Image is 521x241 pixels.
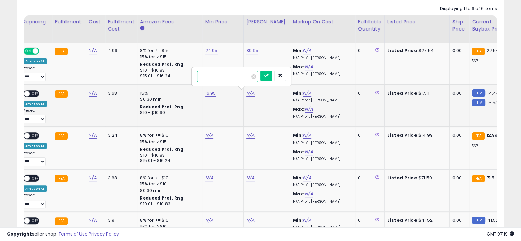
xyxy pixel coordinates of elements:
span: OFF [30,218,41,224]
b: Min: [293,217,303,224]
a: N/A [305,63,313,70]
small: FBA [55,217,67,225]
a: N/A [246,90,255,97]
b: Min: [293,90,303,96]
div: 0.00 [452,175,464,181]
span: 2025-10-9 07:19 GMT [487,231,514,237]
div: Amazon AI [23,143,47,149]
span: ON [24,48,33,54]
div: $17.11 [387,90,444,96]
div: Cost [89,18,102,25]
a: N/A [246,174,255,181]
a: N/A [305,191,313,197]
div: Amazon AI [23,185,47,192]
div: $15.01 - $16.24 [140,158,197,164]
div: 15% for > $15 [140,54,197,60]
a: 16.95 [205,90,216,97]
a: N/A [303,174,311,181]
div: Amazon AI [23,58,47,64]
a: N/A [305,106,313,113]
div: seller snap | | [7,231,119,238]
b: Min: [293,174,303,181]
div: 15% for > $15 [140,139,197,145]
div: $41.52 [387,217,444,224]
a: N/A [246,217,255,224]
div: 3.68 [108,90,132,96]
small: FBA [472,175,485,182]
small: FBA [472,132,485,140]
small: FBM [472,217,485,224]
div: $14.99 [387,132,444,138]
a: N/A [303,217,311,224]
div: 4.99 [108,48,132,54]
p: N/A Profit [PERSON_NAME] [293,56,350,60]
a: N/A [303,90,311,97]
a: N/A [89,47,97,54]
div: 0 [358,90,379,96]
div: Preset: [23,66,47,81]
div: Current Buybox Price [472,18,507,33]
span: OFF [38,48,49,54]
a: N/A [89,174,97,181]
div: $0.30 min [140,96,197,103]
div: 0.00 [452,48,464,54]
div: 3.68 [108,175,132,181]
a: 24.95 [205,47,218,54]
div: 8% for <= $15 [140,132,197,138]
div: $27.54 [387,48,444,54]
b: Listed Price: [387,90,419,96]
div: Repricing [23,18,49,25]
a: N/A [89,132,97,139]
div: 0.00 [452,217,464,224]
div: 0 [358,175,379,181]
small: FBA [55,48,67,55]
div: $10 - $10.83 [140,153,197,158]
b: Reduced Prof. Rng. [140,146,185,152]
div: 8% for <= $10 [140,217,197,224]
small: FBA [55,132,67,140]
p: N/A Profit [PERSON_NAME] [293,199,350,204]
div: 15% [140,90,197,96]
div: Ship Price [452,18,466,33]
a: Privacy Policy [89,231,119,237]
div: Amazon AI [23,101,47,107]
b: Max: [293,63,305,70]
div: Listed Price [387,18,447,25]
p: N/A Profit [PERSON_NAME] [293,157,350,161]
div: Displaying 1 to 6 of 6 items [440,5,497,12]
b: Max: [293,191,305,197]
span: 15.53 [487,99,498,106]
div: Min Price [205,18,240,25]
p: N/A Profit [PERSON_NAME] [293,183,350,188]
p: N/A Profit [PERSON_NAME] [293,72,350,76]
span: 71.5 [486,174,494,181]
p: N/A Profit [PERSON_NAME] [293,114,350,119]
div: 0 [358,48,379,54]
b: Reduced Prof. Rng. [140,61,185,67]
span: 27.54 [486,47,499,54]
a: Terms of Use [59,231,88,237]
div: [PERSON_NAME] [246,18,287,25]
div: $10.01 - $10.83 [140,201,197,207]
b: Listed Price: [387,47,419,54]
p: N/A Profit [PERSON_NAME] [293,98,350,103]
a: N/A [205,132,213,139]
div: Fulfillment [55,18,83,25]
div: $15.01 - $16.24 [140,73,197,79]
a: N/A [205,217,213,224]
b: Reduced Prof. Rng. [140,195,185,201]
strong: Copyright [7,231,32,237]
div: $10 - $10.90 [140,110,197,116]
div: 0.00 [452,132,464,138]
b: Listed Price: [387,132,419,138]
div: Preset: [23,151,47,166]
a: N/A [89,90,97,97]
b: Min: [293,132,303,138]
span: 12.99 [486,132,497,138]
th: The percentage added to the cost of goods (COGS) that forms the calculator for Min & Max prices. [290,15,355,43]
small: FBM [472,99,485,106]
p: N/A Profit [PERSON_NAME] [293,141,350,145]
a: N/A [305,148,313,155]
a: N/A [303,47,311,54]
div: 0 [358,132,379,138]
